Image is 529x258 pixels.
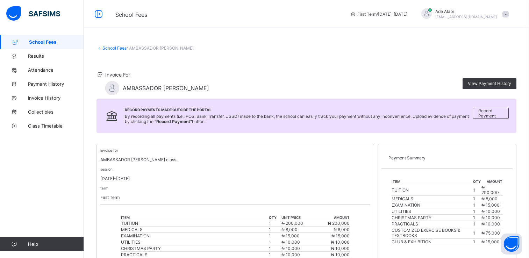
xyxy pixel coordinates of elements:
[331,246,350,251] span: ₦ 10,000
[481,215,500,220] span: ₦ 10,000
[28,53,84,59] span: Results
[316,215,350,220] th: amount
[105,72,130,78] span: Invoice For
[100,195,370,200] p: First Term
[481,221,500,227] span: ₦ 10,000
[388,155,506,160] p: Payment Summary
[28,123,84,129] span: Class Timetable
[391,179,473,184] th: item
[481,239,500,244] span: ₦ 15,000
[269,252,281,258] td: 1
[391,215,473,221] td: CHRISTMAS PARTY
[501,234,522,255] button: Open asap
[269,239,281,245] td: 1
[121,233,268,238] div: EXAMINATION
[269,215,281,220] th: qty
[391,196,473,202] td: MEDICALS
[28,109,84,115] span: Collectibles
[269,227,281,233] td: 1
[473,202,481,208] td: 1
[331,239,350,245] span: ₦ 10,000
[102,45,127,51] a: School Fees
[6,6,60,21] img: safsims
[473,227,481,239] td: 1
[473,215,481,221] td: 1
[155,119,192,124] b: “Record Payment”
[391,221,473,227] td: PRACTICALS
[121,227,268,232] div: MEDICALS
[435,9,497,14] span: Ade Alabi
[391,208,473,215] td: UTILITIES
[28,241,84,247] span: Help
[481,230,500,236] span: ₦ 75,000
[468,81,511,86] span: View Payment History
[100,176,370,181] p: [DATE]-[DATE]
[121,239,268,245] div: UTILITIES
[473,221,481,227] td: 1
[478,108,503,119] span: Record Payment
[281,252,300,257] span: ₦ 10,000
[481,179,502,184] th: amount
[331,233,350,238] span: ₦ 15,000
[481,196,498,201] span: ₦ 8,000
[127,45,194,51] span: / AMBASSADOR [PERSON_NAME]
[28,81,84,87] span: Payment History
[100,186,108,190] small: term
[28,95,84,101] span: Invoice History
[391,227,473,239] td: CUSTOMIZED EXERCISE BOOKS & TEXTBOOKS
[473,208,481,215] td: 1
[334,227,350,232] span: ₦ 8,000
[481,185,499,195] span: ₦ 200,000
[473,239,481,245] td: 1
[281,221,303,226] span: ₦ 200,000
[281,227,298,232] span: ₦ 8,000
[269,220,281,227] td: 1
[100,157,370,162] p: AMBASSADOR [PERSON_NAME] class.
[121,252,268,257] div: PRACTICALS
[115,11,147,18] span: School Fees
[121,246,268,251] div: CHRISTMAS PARTY
[350,12,407,17] span: session/term information
[435,15,497,19] span: [EMAIL_ADDRESS][DOMAIN_NAME]
[100,167,113,171] small: session
[414,8,512,20] div: AdeAlabi
[473,196,481,202] td: 1
[269,233,281,239] td: 1
[269,245,281,252] td: 1
[481,209,500,214] span: ₦ 10,000
[125,114,469,124] span: By recording all payments (i.e., POS, Bank Transfer, USSD) made to the bank, the school can easil...
[391,239,473,245] td: CLUB & EXHIBITION
[281,239,300,245] span: ₦ 10,000
[473,179,481,184] th: qty
[391,184,473,196] td: TUITION
[473,184,481,196] td: 1
[328,221,350,226] span: ₦ 200,000
[481,202,500,208] span: ₦ 15,000
[281,233,300,238] span: ₦ 15,000
[121,215,269,220] th: item
[29,39,84,45] span: School Fees
[281,215,315,220] th: unit price
[100,148,118,152] small: invoice for
[125,108,473,112] span: Record Payments Made Outside the Portal
[331,252,350,257] span: ₦ 10,000
[391,202,473,208] td: EXAMINATION
[123,85,209,92] span: AMBASSADOR [PERSON_NAME]
[121,221,268,226] div: TUITION
[28,67,84,73] span: Attendance
[281,246,300,251] span: ₦ 10,000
